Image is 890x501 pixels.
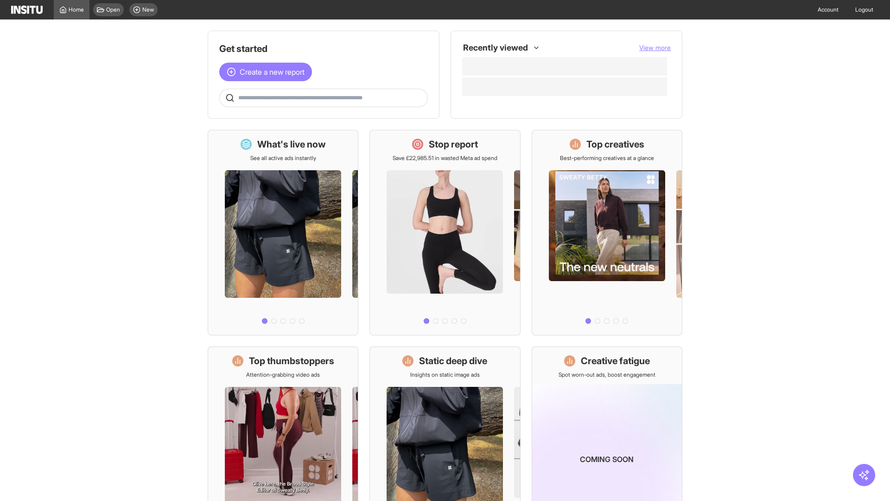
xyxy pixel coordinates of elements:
[106,6,120,13] span: Open
[639,44,671,51] span: View more
[257,138,326,151] h1: What's live now
[369,130,520,335] a: Stop reportSave £22,985.51 in wasted Meta ad spend
[393,154,497,162] p: Save £22,985.51 in wasted Meta ad spend
[219,63,312,81] button: Create a new report
[249,354,334,367] h1: Top thumbstoppers
[560,154,654,162] p: Best-performing creatives at a glance
[69,6,84,13] span: Home
[586,138,644,151] h1: Top creatives
[410,371,480,379] p: Insights on static image ads
[219,42,428,55] h1: Get started
[142,6,154,13] span: New
[532,130,682,335] a: Top creativesBest-performing creatives at a glance
[208,130,358,335] a: What's live nowSee all active ads instantly
[250,154,316,162] p: See all active ads instantly
[240,66,305,77] span: Create a new report
[419,354,487,367] h1: Static deep dive
[11,6,43,14] img: Logo
[639,43,671,52] button: View more
[246,371,320,379] p: Attention-grabbing video ads
[429,138,478,151] h1: Stop report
